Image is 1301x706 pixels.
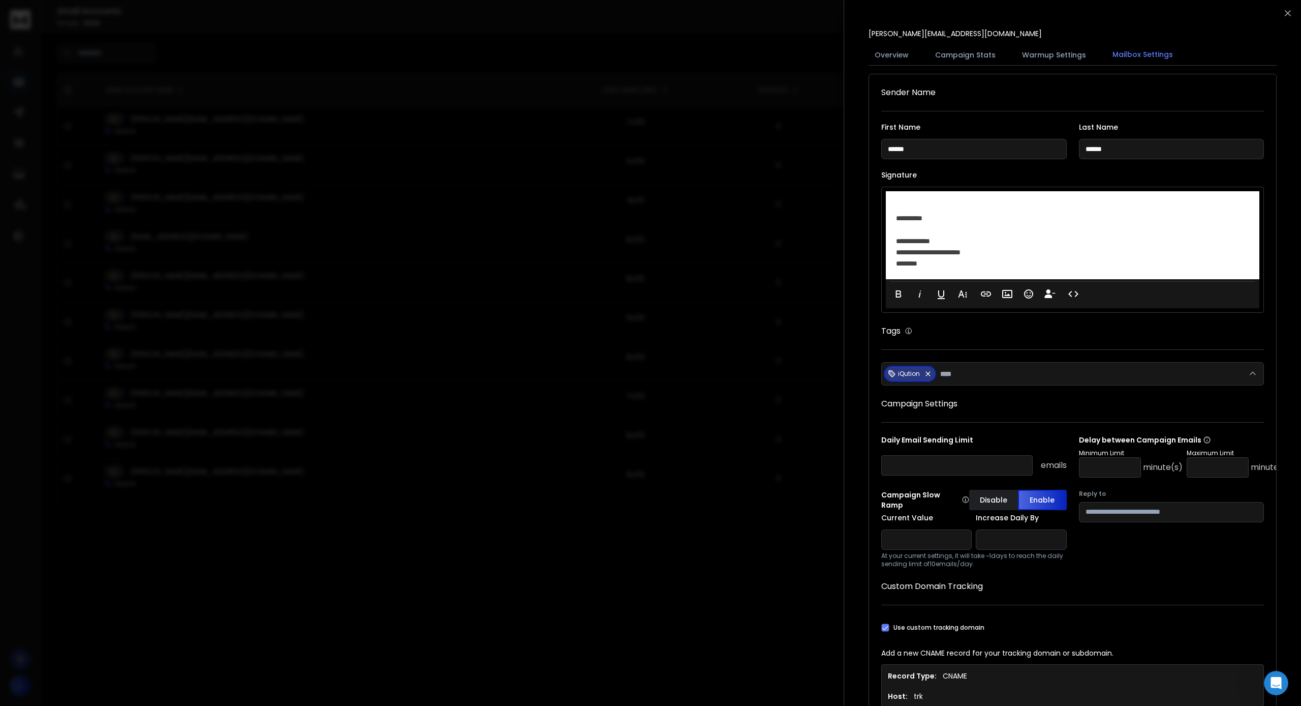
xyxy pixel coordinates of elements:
[45,242,187,281] div: First, it took from [DATE] when I started this chat until this morning, [DATE] (7 days) and multi...
[943,671,967,681] p: CNAME
[45,212,187,222] div: Hi [PERSON_NAME].
[16,131,159,191] div: I really appreciate your understanding, and I assure you, your feedback is important to us. We're...
[16,41,159,111] div: I understand how this can be a little confusing. I’m happy to talk you through it in more detail,...
[1018,490,1067,510] button: Enable
[1251,461,1290,474] p: minute(s)
[881,86,1264,99] h1: Sender Name
[29,6,45,22] img: Profile image for Box
[888,691,908,701] h1: Host:
[1079,449,1183,457] p: Minimum Limit
[998,284,1017,304] button: Insert Image (⌘P)
[159,4,178,23] button: Home
[178,4,197,22] div: Close
[48,333,56,341] button: Upload attachment
[49,10,64,17] h1: Box
[881,514,972,521] label: Current Value
[888,671,937,681] h1: Record Type:
[45,226,187,237] div: Thank you for the reply.
[9,312,195,329] textarea: Message…
[898,370,920,378] p: iQution
[1041,459,1067,472] p: emails
[174,329,191,345] button: Send a message…
[932,284,951,304] button: Underline (⌘U)
[893,624,984,632] label: Use custom tracking domain
[1079,435,1290,445] p: Delay between Campaign Emails
[1019,284,1038,304] button: Emoticons
[881,398,1264,410] h1: Campaign Settings
[881,325,901,337] h1: Tags
[1064,284,1083,304] button: Code View
[32,333,40,341] button: Gif picker
[1143,461,1183,474] p: minute(s)
[889,284,908,304] button: Bold (⌘B)
[976,514,1066,521] label: Increase Daily By
[976,284,996,304] button: Insert Link (⌘K)
[16,117,73,125] a: Book a call here
[929,44,1002,66] button: Campaign Stats
[881,435,1067,449] p: Daily Email Sending Limit
[45,286,187,346] div: The simplicity of the answer would lend me to believe that even the first person I chatted with s...
[914,691,923,701] p: trk
[1079,124,1264,131] label: Last Name
[881,552,1067,568] p: At your current settings, it will take ~ 1 days to reach the daily sending limit of 10 emails/day.
[1079,490,1264,498] label: Reply to
[881,171,1264,179] label: Signature
[881,490,969,510] p: Campaign Slow Ramp
[16,333,24,341] button: Emoji picker
[881,124,1067,131] label: First Name
[1187,449,1290,457] p: Maximum Limit
[1016,44,1092,66] button: Warmup Settings
[37,205,195,627] div: Hi [PERSON_NAME].Thank you for the reply.First, it took from [DATE] when I started this chat unti...
[1106,43,1179,67] button: Mailbox Settings
[8,205,195,635] div: Joseph says…
[1264,671,1288,695] iframe: Intercom live chat
[881,648,1264,658] p: Add a new CNAME record for your tracking domain or subdomain.
[953,284,972,304] button: More Text
[869,44,915,66] button: Overview
[1040,284,1060,304] button: Insert Unsubscribe Link
[969,490,1018,510] button: Disable
[881,580,1264,593] h1: Custom Domain Tracking
[869,28,1042,39] p: [PERSON_NAME][EMAIL_ADDRESS][DOMAIN_NAME]
[7,4,26,23] button: go back
[910,284,930,304] button: Italic (⌘I)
